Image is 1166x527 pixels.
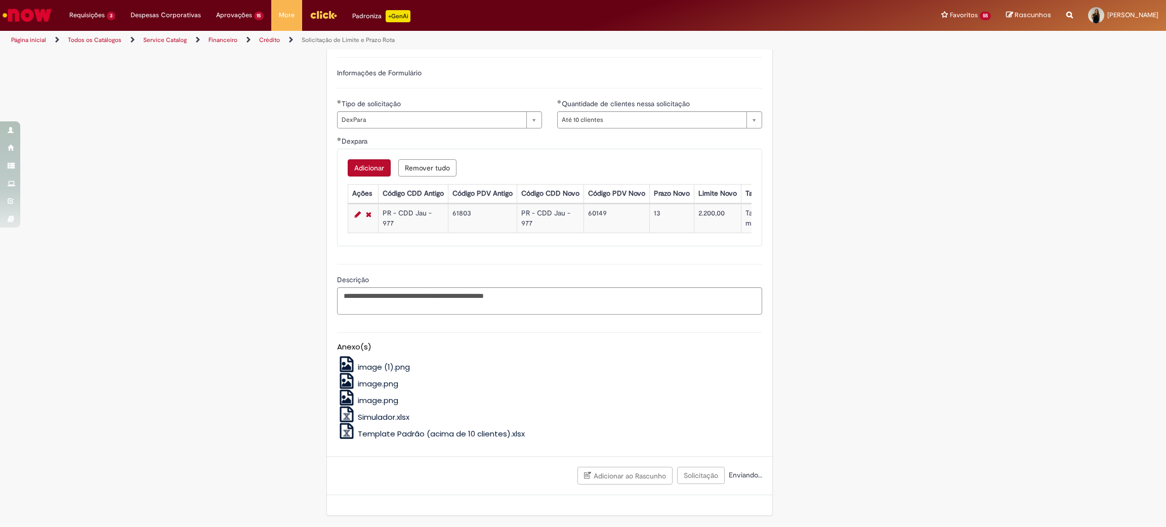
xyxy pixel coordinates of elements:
label: Informações de Formulário [337,68,422,77]
th: Limite Novo [694,184,741,203]
ul: Trilhas de página [8,31,770,50]
span: Tipo de solicitação [342,99,403,108]
a: Financeiro [209,36,237,44]
td: 2.200,00 [694,204,741,233]
th: Código CDD Novo [517,184,584,203]
img: ServiceNow [1,5,53,25]
span: Dexpara [342,137,369,146]
td: 13 [649,204,694,233]
div: Padroniza [352,10,410,22]
a: Simulador.xlsx [337,412,410,422]
td: 60149 [584,204,649,233]
span: Obrigatório Preenchido [557,100,562,104]
span: Simulador.xlsx [358,412,409,422]
a: Service Catalog [143,36,187,44]
td: Taxa matriz [741,204,769,233]
span: image.png [358,378,398,389]
th: Ações [348,184,378,203]
a: image.png [337,395,399,406]
a: Crédito [259,36,280,44]
a: Rascunhos [1006,11,1051,20]
th: Taxa [741,184,769,203]
span: Despesas Corporativas [131,10,201,20]
td: PR - CDD Jau - 977 [378,204,448,233]
span: Rascunhos [1015,10,1051,20]
span: image (1).png [358,362,410,372]
a: image.png [337,378,399,389]
h5: Anexo(s) [337,343,762,352]
span: 55 [980,12,991,20]
span: DexPara [342,112,521,128]
td: 61803 [448,204,517,233]
th: Código PDV Novo [584,184,649,203]
span: Aprovações [216,10,252,20]
td: PR - CDD Jau - 977 [517,204,584,233]
span: Requisições [69,10,105,20]
span: 15 [254,12,264,20]
a: Todos os Catálogos [68,36,121,44]
span: Obrigatório Preenchido [337,100,342,104]
span: Enviando... [727,470,762,479]
img: click_logo_yellow_360x200.png [310,7,337,22]
span: Obrigatório Preenchido [337,137,342,141]
button: Remove all rows for Dexpara [398,159,456,177]
span: Favoritos [950,10,978,20]
span: Descrição [337,275,371,284]
a: image (1).png [337,362,410,372]
span: Template Padrão (acima de 10 clientes).xlsx [358,428,525,439]
span: More [279,10,295,20]
span: [PERSON_NAME] [1107,11,1158,19]
a: Página inicial [11,36,46,44]
span: Quantidade de clientes nessa solicitação [562,99,692,108]
a: Editar Linha 1 [352,208,363,221]
th: Código CDD Antigo [378,184,448,203]
th: Código PDV Antigo [448,184,517,203]
a: Template Padrão (acima de 10 clientes).xlsx [337,428,525,439]
a: Remover linha 1 [363,208,374,221]
p: +GenAi [386,10,410,22]
a: Solicitação de Limite e Prazo Rota [302,36,395,44]
span: image.png [358,395,398,406]
span: 3 [107,12,115,20]
textarea: Descrição [337,287,762,315]
span: Até 10 clientes [562,112,741,128]
th: Prazo Novo [649,184,694,203]
button: Add a row for Dexpara [348,159,391,177]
